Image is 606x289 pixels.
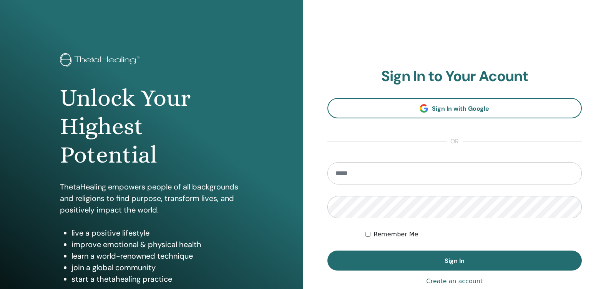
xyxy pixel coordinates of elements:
[374,230,418,239] label: Remember Me
[60,181,243,216] p: ThetaHealing empowers people of all backgrounds and religions to find purpose, transform lives, a...
[426,277,483,286] a: Create an account
[71,239,243,250] li: improve emotional & physical health
[327,251,582,271] button: Sign In
[327,98,582,118] a: Sign In with Google
[365,230,582,239] div: Keep me authenticated indefinitely or until I manually logout
[327,68,582,85] h2: Sign In to Your Acount
[71,250,243,262] li: learn a world-renowned technique
[71,273,243,285] li: start a thetahealing practice
[60,84,243,169] h1: Unlock Your Highest Potential
[71,262,243,273] li: join a global community
[432,105,489,113] span: Sign In with Google
[445,257,465,265] span: Sign In
[71,227,243,239] li: live a positive lifestyle
[447,137,463,146] span: or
